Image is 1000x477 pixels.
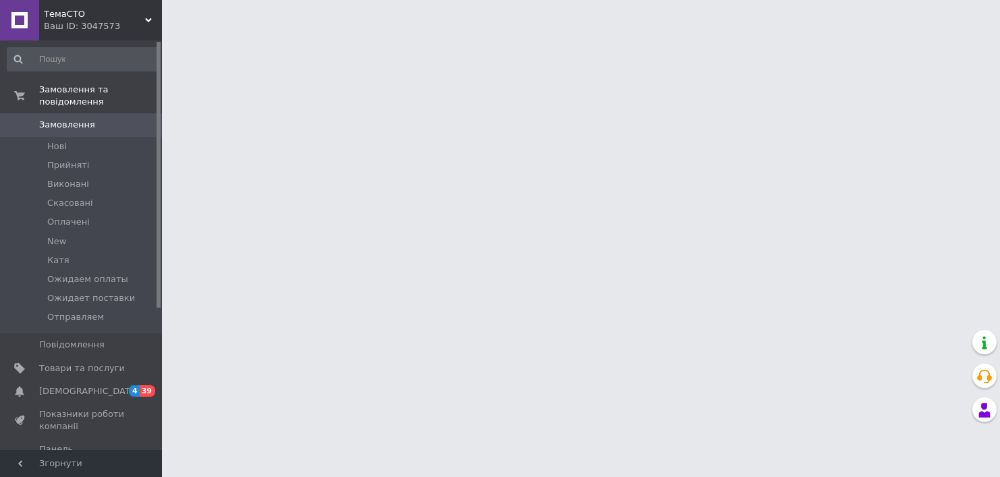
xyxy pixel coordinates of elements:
span: Ожидаем оплаты [47,273,128,285]
span: Прийняті [47,159,89,171]
span: ТемаСТО [44,8,145,20]
span: Повідомлення [39,339,105,351]
span: Скасовані [47,197,93,209]
span: Нові [47,140,67,152]
span: Товари та послуги [39,362,125,374]
span: 4 [129,385,140,397]
span: Ожидает поставки [47,292,135,304]
span: Оплачені [47,216,90,228]
input: Пошук [7,47,159,72]
span: Катя [47,254,70,266]
span: 39 [140,385,155,397]
span: [DEMOGRAPHIC_DATA] [39,385,139,397]
span: Показники роботи компанії [39,408,125,432]
span: Виконані [47,178,89,190]
span: Отправляем [47,311,104,323]
span: New [47,235,66,248]
div: Ваш ID: 3047573 [44,20,162,32]
span: Замовлення та повідомлення [39,84,162,108]
span: Замовлення [39,119,95,131]
span: Панель управління [39,443,125,468]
